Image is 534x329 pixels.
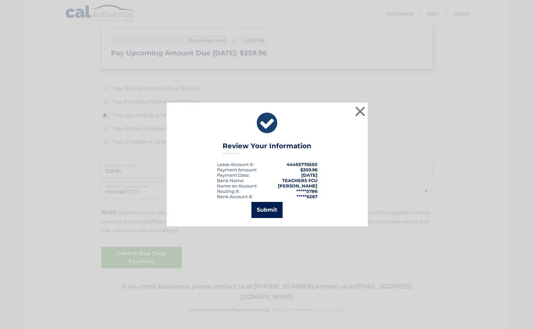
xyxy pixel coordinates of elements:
[217,178,244,183] div: Bank Name:
[217,194,253,199] div: Bank Account #:
[278,183,317,188] strong: [PERSON_NAME]
[282,178,317,183] strong: TEACHERS FCU
[217,183,257,188] div: Name on Account:
[287,162,317,167] strong: 44455776550
[354,105,367,118] button: ×
[217,172,249,178] span: Payment Date
[217,188,240,194] div: Routing #:
[217,162,254,167] div: Lease Account #:
[223,142,311,154] h3: Review Your Information
[300,167,317,172] span: $359.96
[251,202,283,218] button: Submit
[217,172,250,178] div: :
[301,172,317,178] span: [DATE]
[217,167,257,172] div: Payment Amount:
